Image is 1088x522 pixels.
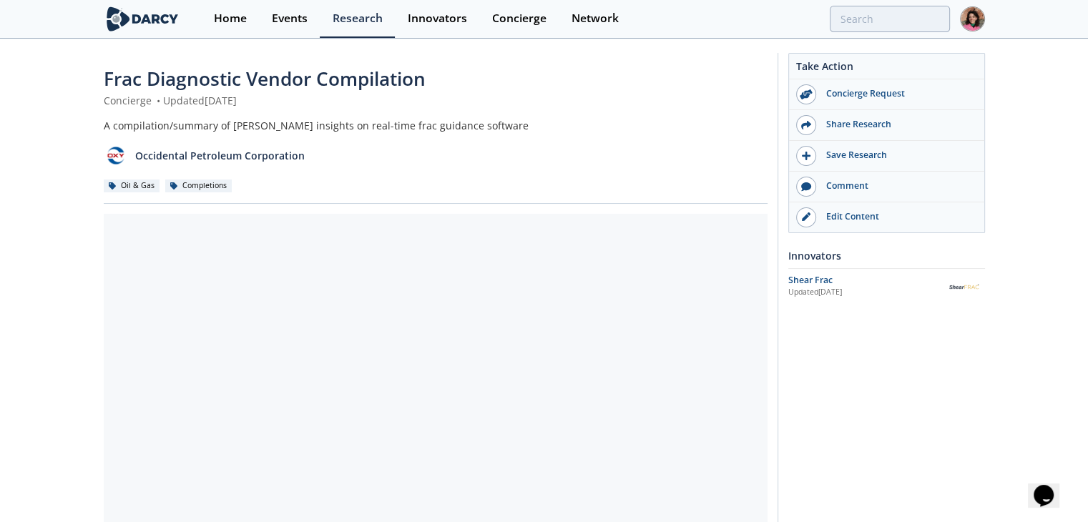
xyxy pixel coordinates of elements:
[1028,465,1074,508] iframe: chat widget
[788,274,944,287] div: Shear Frac
[572,13,619,24] div: Network
[214,13,247,24] div: Home
[816,118,976,131] div: Share Research
[816,149,976,162] div: Save Research
[816,179,976,192] div: Comment
[104,66,426,92] span: Frac Diagnostic Vendor Compilation
[155,94,163,107] span: •
[788,243,985,268] div: Innovators
[816,87,976,100] div: Concierge Request
[788,287,944,298] div: Updated [DATE]
[830,6,950,32] input: Advanced Search
[104,118,768,133] div: A compilation/summary of [PERSON_NAME] insights on real-time frac guidance software
[492,13,547,24] div: Concierge
[788,274,985,299] a: Shear Frac Updated[DATE] Shear Frac
[333,13,383,24] div: Research
[165,179,232,192] div: Completions
[272,13,308,24] div: Events
[104,179,160,192] div: Oil & Gas
[816,210,976,223] div: Edit Content
[135,148,305,163] p: Occidental Petroleum Corporation
[408,13,467,24] div: Innovators
[104,93,768,108] div: Concierge Updated [DATE]
[944,274,985,299] img: Shear Frac
[789,202,984,232] a: Edit Content
[960,6,985,31] img: Profile
[104,6,182,31] img: logo-wide.svg
[789,59,984,79] div: Take Action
